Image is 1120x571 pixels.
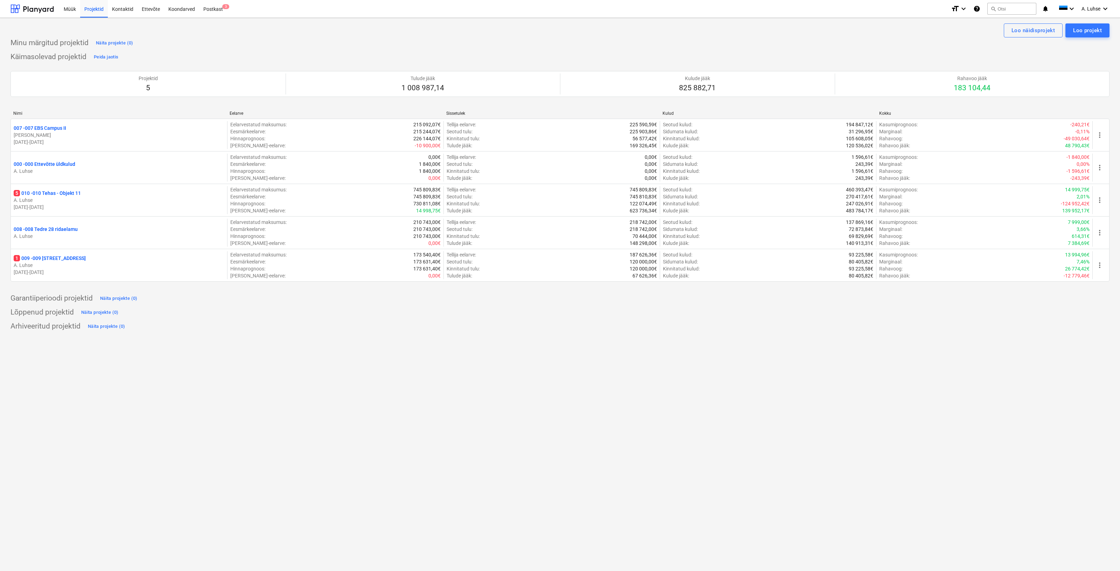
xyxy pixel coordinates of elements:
p: Rahavoo jääk : [879,272,910,279]
p: Sidumata kulud : [663,128,698,135]
div: Näita projekte (0) [96,39,133,47]
p: 730 811,08€ [413,200,441,207]
button: Loo näidisprojekt [1004,23,1063,37]
p: 31 296,95€ [849,128,873,135]
p: 0,00€ [428,272,441,279]
p: Rahavoog : [879,200,903,207]
p: 009 - 009 [STREET_ADDRESS] [14,255,86,262]
p: [DATE] - [DATE] [14,269,224,276]
i: notifications [1042,5,1049,13]
p: Marginaal : [879,193,902,200]
p: 137 869,16€ [846,219,873,226]
p: 0,00€ [428,154,441,161]
p: 460 393,47€ [846,186,873,193]
p: 0,00€ [645,161,657,168]
p: 13 994,96€ [1065,251,1090,258]
p: A. Luhse [14,168,224,175]
p: Hinnaprognoos : [230,135,265,142]
p: Kinnitatud tulu : [447,168,480,175]
p: 120 000,00€ [630,265,657,272]
p: 139 952,17€ [1062,207,1090,214]
div: Näita projekte (0) [88,323,125,331]
p: Seotud tulu : [447,128,472,135]
p: Eesmärkeelarve : [230,128,266,135]
p: Eelarvestatud maksumus : [230,154,287,161]
p: 187 626,36€ [630,251,657,258]
p: Eesmärkeelarve : [230,226,266,233]
p: Tellija eelarve : [447,186,476,193]
p: 218 742,00€ [630,219,657,226]
p: 270 417,61€ [846,193,873,200]
p: Seotud kulud : [663,154,692,161]
p: 194 847,12€ [846,121,873,128]
p: Tulude jääk : [447,142,472,149]
div: Peida jaotis [94,53,118,61]
p: A. Luhse [14,262,224,269]
p: Kasumiprognoos : [879,251,918,258]
div: Kulud [663,111,873,116]
div: Vestlusvidin [1085,537,1120,571]
p: Tellija eelarve : [447,251,476,258]
p: Seotud kulud : [663,186,692,193]
p: 105 608,05€ [846,135,873,142]
p: 0,00€ [645,168,657,175]
p: Eelarvestatud maksumus : [230,251,287,258]
p: 3,66% [1077,226,1090,233]
div: 5010 -010 Tehas - Objekt 11A. Luhse[DATE]-[DATE] [14,190,224,211]
p: Seotud tulu : [447,193,472,200]
p: Eelarvestatud maksumus : [230,186,287,193]
p: 745 809,83€ [413,193,441,200]
p: 140 913,31€ [846,240,873,247]
p: Kasumiprognoos : [879,186,918,193]
p: Rahavoo jääk : [879,207,910,214]
p: Kulude jääk : [663,175,689,182]
p: Rahavoog : [879,265,903,272]
i: keyboard_arrow_down [1101,5,1109,13]
p: -0,11% [1075,128,1090,135]
p: Kinnitatud kulud : [663,233,700,240]
p: Kinnitatud kulud : [663,168,700,175]
p: 14 998,75€ [416,207,441,214]
i: keyboard_arrow_down [959,5,968,13]
p: Kinnitatud tulu : [447,265,480,272]
p: 72 873,84€ [849,226,873,233]
button: Näita projekte (0) [86,321,127,332]
p: -124 952,42€ [1061,200,1090,207]
p: Minu märgitud projektid [10,38,89,48]
p: Seotud kulud : [663,121,692,128]
p: [PERSON_NAME] [14,132,224,139]
div: Näita projekte (0) [100,295,138,303]
span: 3 [222,4,229,9]
p: Tellija eelarve : [447,121,476,128]
p: Kulude jääk : [663,142,689,149]
p: Kinnitatud tulu : [447,200,480,207]
p: Kasumiprognoos : [879,154,918,161]
p: [PERSON_NAME]-eelarve : [230,142,286,149]
p: 0,00€ [428,175,441,182]
p: A. Luhse [14,197,224,204]
p: Tulude jääk : [447,272,472,279]
p: Kinnitatud kulud : [663,200,700,207]
p: 2,01% [1077,193,1090,200]
span: more_vert [1095,261,1104,269]
p: Seotud tulu : [447,226,472,233]
button: Otsi [987,3,1036,15]
p: [PERSON_NAME]-eelarve : [230,272,286,279]
p: Kinnitatud tulu : [447,135,480,142]
p: Kinnitatud kulud : [663,265,700,272]
p: -10 900,00€ [415,142,441,149]
p: Eelarvestatud maksumus : [230,121,287,128]
p: Marginaal : [879,226,902,233]
p: Käimasolevad projektid [10,52,86,62]
p: 745 809,83€ [413,186,441,193]
p: 215 092,07€ [413,121,441,128]
p: 1 840,00€ [419,161,441,168]
p: -240,21€ [1070,121,1090,128]
p: -12 779,46€ [1064,272,1090,279]
p: 56 577,42€ [632,135,657,142]
p: 210 743,00€ [413,219,441,226]
p: 5 [139,83,158,93]
button: Näita projekte (0) [79,307,120,318]
div: 1009 -009 [STREET_ADDRESS]A. Luhse[DATE]-[DATE] [14,255,224,276]
div: Loo projekt [1073,26,1102,35]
